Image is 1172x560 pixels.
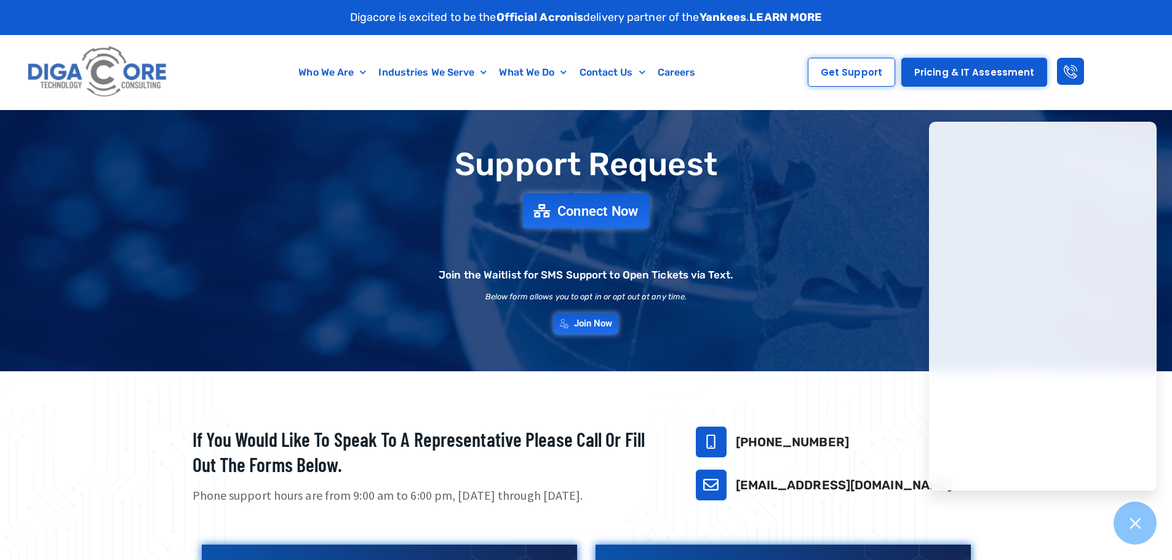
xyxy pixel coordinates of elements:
span: Pricing & IT Assessment [914,68,1034,77]
span: Connect Now [557,204,639,218]
h1: Support Request [162,147,1011,182]
strong: Official Acronis [496,10,584,24]
a: Join Now [554,313,619,334]
p: Phone support hours are from 9:00 am to 6:00 pm, [DATE] through [DATE]. [193,487,665,505]
a: Who We Are [292,58,372,87]
nav: Menu [231,58,764,87]
span: Join Now [574,319,613,328]
span: Get Support [821,68,882,77]
a: [EMAIL_ADDRESS][DOMAIN_NAME] [736,478,952,492]
h2: Below form allows you to opt in or opt out at any time. [485,293,687,301]
a: What We Do [493,58,573,87]
a: Get Support [808,58,895,87]
img: Digacore logo 1 [24,41,172,103]
a: support@digacore.com [696,470,727,500]
h2: If you would like to speak to a representative please call or fill out the forms below. [193,427,665,478]
a: Contact Us [573,58,652,87]
a: Industries We Serve [372,58,493,87]
iframe: Chatgenie Messenger [929,122,1157,491]
a: [PHONE_NUMBER] [736,435,849,449]
a: Careers [652,58,702,87]
a: LEARN MORE [749,10,822,24]
a: Pricing & IT Assessment [901,58,1047,87]
p: Digacore is excited to be the delivery partner of the . [350,9,823,26]
a: Connect Now [523,193,650,228]
strong: Yankees [700,10,747,24]
h2: Join the Waitlist for SMS Support to Open Tickets via Text. [439,270,733,280]
a: 732-646-5725 [696,427,727,457]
